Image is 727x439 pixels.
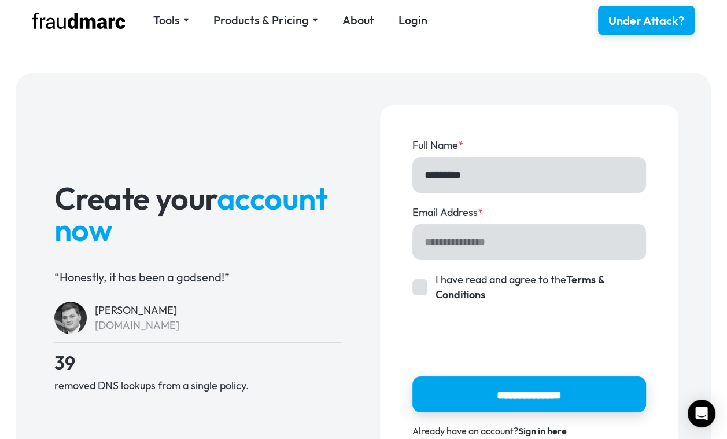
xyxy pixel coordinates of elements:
label: Full Name [412,138,647,153]
div: Products & Pricing [213,12,318,28]
div: [DOMAIN_NAME] [95,318,179,333]
div: Tools [153,12,180,28]
div: Products & Pricing [213,12,309,28]
div: Tools [153,12,189,28]
div: Open Intercom Messenger [688,400,715,427]
a: Sign in here [518,425,567,437]
h4: 39 [54,351,342,374]
a: Login [398,12,427,28]
form: Account Form [412,138,647,437]
span: I have read and agree to the [436,272,646,302]
label: Email Address [412,205,647,220]
span: account now [54,178,327,249]
div: [PERSON_NAME] [95,303,179,318]
h1: Create your [54,182,342,245]
iframe: reCAPTCHA [412,314,588,360]
a: About [342,12,374,28]
p: “Honestly, it has been a godsend!” [54,269,342,286]
div: removed DNS lookups from a single policy. [54,378,342,393]
div: Already have an account? [412,425,647,437]
div: Under Attack? [608,13,684,29]
a: Under Attack? [598,6,695,35]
